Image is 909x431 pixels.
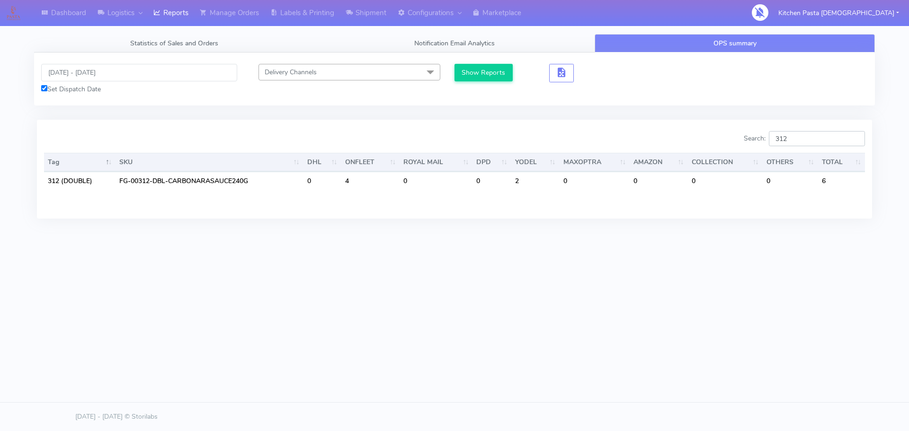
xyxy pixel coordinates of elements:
td: 0 [560,172,630,190]
td: 312 (DOUBLE) [44,172,116,190]
th: DPD : activate to sort column ascending [472,153,511,172]
th: DHL : activate to sort column ascending [303,153,341,172]
td: 0 [303,172,341,190]
span: Statistics of Sales and Orders [130,39,218,48]
td: 0 [763,172,818,190]
th: MAXOPTRA : activate to sort column ascending [560,153,630,172]
td: 0 [472,172,511,190]
th: SKU: activate to sort column ascending [116,153,303,172]
td: 6 [818,172,865,190]
ul: Tabs [34,34,875,53]
th: OTHERS : activate to sort column ascending [763,153,818,172]
label: Search: [744,131,865,146]
input: Search: [769,131,865,146]
td: 0 [400,172,472,190]
button: Show Reports [454,64,513,81]
div: Set Dispatch Date [41,84,237,94]
th: AMAZON : activate to sort column ascending [630,153,687,172]
th: YODEL : activate to sort column ascending [511,153,560,172]
th: ROYAL MAIL : activate to sort column ascending [400,153,472,172]
button: Kitchen Pasta [DEMOGRAPHIC_DATA] [771,3,906,23]
span: Delivery Channels [265,68,317,77]
span: Notification Email Analytics [414,39,495,48]
td: 0 [688,172,763,190]
td: FG-00312-DBL-CARBONARASAUCE240G [116,172,303,190]
td: 4 [341,172,400,190]
th: Tag: activate to sort column descending [44,153,116,172]
span: OPS summary [713,39,757,48]
td: 0 [630,172,687,190]
td: 2 [511,172,560,190]
th: TOTAL : activate to sort column ascending [818,153,865,172]
input: Pick the Daterange [41,64,237,81]
th: COLLECTION : activate to sort column ascending [688,153,763,172]
th: ONFLEET : activate to sort column ascending [341,153,400,172]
